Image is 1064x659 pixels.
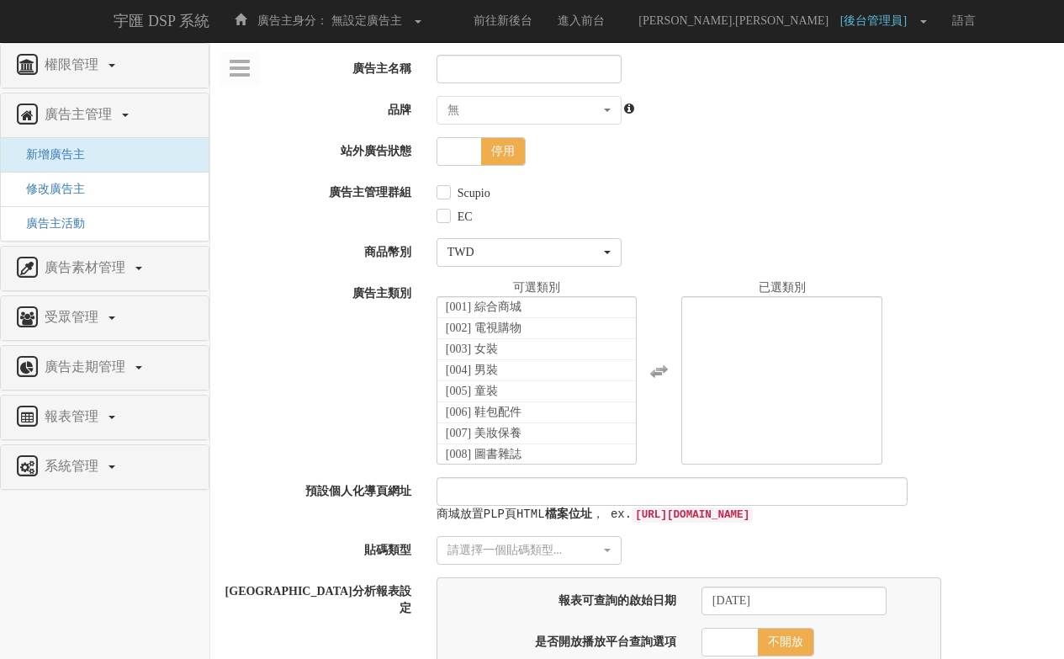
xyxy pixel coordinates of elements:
div: TWD [447,244,601,261]
label: 是否開放播放平台查詢選項 [433,628,689,651]
a: 修改廣告主 [13,183,85,195]
span: 無設定廣告主 [331,14,402,27]
a: 廣告主管理 [13,102,196,129]
a: 廣告素材管理 [13,255,196,282]
span: [005] 童裝 [446,385,498,397]
span: [006] 鞋包配件 [446,406,521,418]
label: 廣告主管理群組 [210,178,424,201]
label: 預設個人化導頁網址 [210,477,424,500]
div: 請選擇一個貼碼類型... [447,542,601,559]
button: 無 [437,96,622,125]
strong: 檔案位址 [545,508,592,521]
span: 受眾管理 [40,310,107,324]
label: Scupio [453,185,490,202]
div: 無 [447,102,601,119]
span: [003] 女裝 [446,343,498,355]
code: [URL][DOMAIN_NAME] [632,508,753,523]
span: 廣告主身分： [257,14,328,27]
label: 站外廣告狀態 [210,137,424,160]
div: 可選類別 [437,279,638,296]
a: 權限管理 [13,52,196,79]
a: 系統管理 [13,454,196,481]
span: 廣告走期管理 [40,359,134,374]
label: [GEOGRAPHIC_DATA]分析報表設定 [210,577,424,617]
label: 報表可查詢的啟始日期 [433,587,689,609]
span: [004] 男裝 [446,364,498,376]
span: [007] 美妝保養 [446,427,521,439]
a: 廣告主活動 [13,217,85,230]
span: 權限管理 [40,57,107,72]
span: 報表管理 [40,409,107,423]
div: 已選類別 [681,279,882,296]
span: [001] 綜合商城 [446,300,521,313]
label: 廣告主名稱 [210,55,424,77]
span: [008] 圖書雜誌 [446,448,521,460]
label: 商品幣別 [210,238,424,261]
a: 受眾管理 [13,305,196,332]
span: 廣告素材管理 [40,260,134,274]
button: TWD [437,238,622,267]
span: [後台管理員] [840,14,915,27]
span: [PERSON_NAME].[PERSON_NAME] [630,14,837,27]
a: 新增廣告主 [13,148,85,161]
label: EC [453,209,473,226]
button: 請選擇一個貼碼類型... [437,536,622,565]
label: 貼碼類型 [210,536,424,559]
span: [002] 電視購物 [446,322,521,334]
span: 系統管理 [40,459,107,473]
samp: 商城放置PLP頁HTML ， ex. [437,508,753,521]
label: 品牌 [210,96,424,119]
span: 停用 [481,138,525,165]
a: 報表管理 [13,404,196,431]
span: 廣告主管理 [40,107,120,121]
a: 廣告走期管理 [13,354,196,381]
span: 不開放 [758,629,813,656]
label: 廣告主類別 [210,279,424,302]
